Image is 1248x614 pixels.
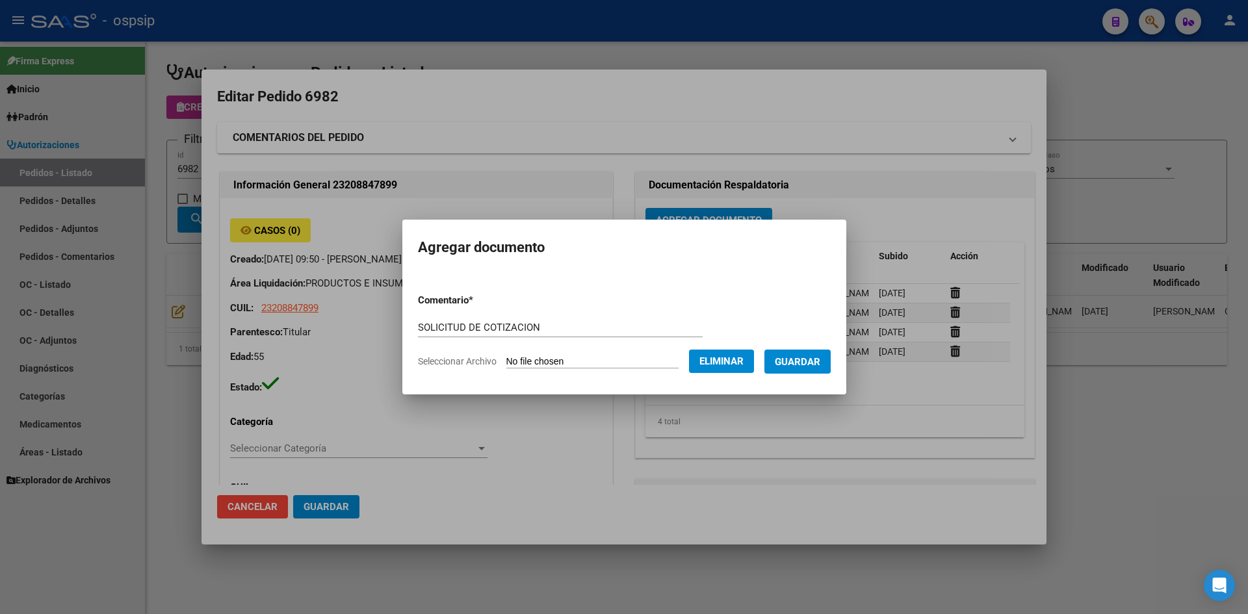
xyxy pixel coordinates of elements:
button: Eliminar [689,350,754,373]
div: Open Intercom Messenger [1204,570,1235,601]
span: Guardar [775,356,820,368]
span: Eliminar [699,355,744,367]
p: Comentario [418,293,542,308]
h2: Agregar documento [418,235,831,260]
span: Seleccionar Archivo [418,356,497,366]
button: Guardar [764,350,831,374]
